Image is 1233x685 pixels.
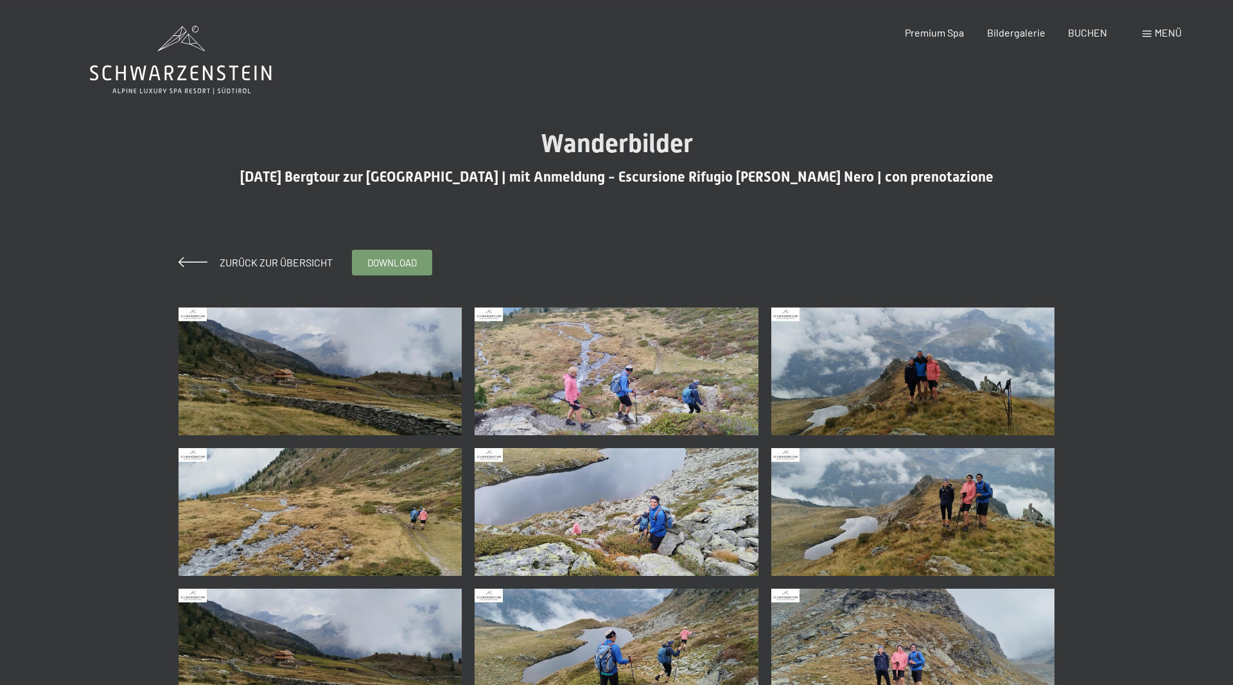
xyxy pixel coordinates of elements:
[179,308,462,435] img: 12-09-2025
[475,448,758,576] img: 12-09-2025
[475,308,758,435] img: 12-09-2025
[905,26,964,39] a: Premium Spa
[179,256,333,268] a: Zurück zur Übersicht
[471,301,762,442] a: 12-09-2025
[175,301,466,442] a: 12-09-2025
[771,308,1055,435] img: 12-09-2025
[1155,26,1182,39] span: Menü
[987,26,1045,39] a: Bildergalerie
[768,301,1058,442] a: 12-09-2025
[209,256,333,268] span: Zurück zur Übersicht
[240,169,993,185] span: [DATE] Bergtour zur [GEOGRAPHIC_DATA] | mit Anmeldung - Escursione Rifugio [PERSON_NAME] Nero | c...
[367,256,417,270] span: download
[353,250,432,275] a: download
[175,442,466,582] a: 12-09-2025
[179,448,462,576] img: 12-09-2025
[541,128,693,159] span: Wanderbilder
[771,448,1055,576] img: 12-09-2025
[1068,26,1107,39] a: BUCHEN
[471,442,762,582] a: 12-09-2025
[768,442,1058,582] a: 12-09-2025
